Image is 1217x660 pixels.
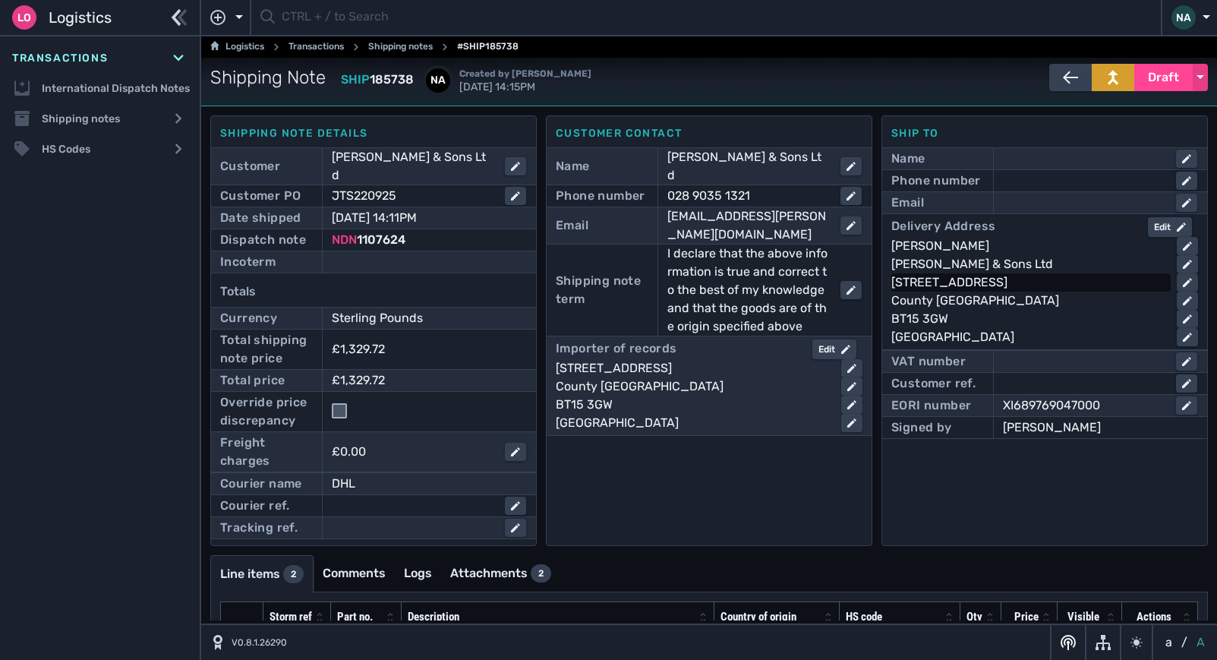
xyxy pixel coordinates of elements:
[1181,633,1187,652] span: /
[891,217,995,237] div: Delivery Address
[332,232,357,247] span: NDN
[891,396,971,415] div: EORI number
[891,237,1165,255] div: [PERSON_NAME]
[220,519,298,537] div: Tracking ref.
[966,608,982,626] div: Qty
[220,475,302,493] div: Courier name
[332,309,505,327] div: Sterling Pounds
[846,608,941,626] div: HS code
[1154,220,1186,234] div: Edit
[232,636,287,649] span: V0.8.1.26290
[667,207,828,244] div: [EMAIL_ADDRESS][PERSON_NAME][DOMAIN_NAME]
[531,564,551,583] div: 2
[288,38,344,56] a: Transactions
[891,125,1198,141] div: Ship to
[220,497,290,515] div: Courier ref.
[220,253,276,271] div: Incoterm
[210,38,264,56] a: Logistics
[556,377,829,396] div: County [GEOGRAPHIC_DATA]
[395,555,441,592] a: Logs
[332,371,505,390] div: £1,329.72
[1148,217,1192,237] button: Edit
[220,434,313,470] div: Freight charges
[556,339,677,359] div: Importer of records
[314,555,395,592] a: Comments
[891,310,1165,328] div: BT15 3GW
[556,157,590,175] div: Name
[556,216,588,235] div: Email
[368,38,433,56] a: Shipping notes
[337,608,383,626] div: Part no.
[332,209,505,227] div: [DATE] 14:11PM
[220,209,301,227] div: Date shipped
[332,443,493,461] div: £0.00
[891,255,1165,273] div: [PERSON_NAME] & Sons Ltd
[556,359,829,377] div: [STREET_ADDRESS]
[220,276,527,307] div: Totals
[891,328,1165,346] div: [GEOGRAPHIC_DATA]
[818,343,850,356] div: Edit
[220,393,313,430] div: Override price discrepancy
[891,374,976,393] div: Customer ref.
[891,150,925,168] div: Name
[220,125,527,141] div: Shipping note details
[556,396,829,414] div: BT15 3GW
[556,414,829,432] div: [GEOGRAPHIC_DATA]
[1193,633,1208,652] button: A
[1003,418,1197,437] div: [PERSON_NAME]
[220,331,313,368] div: Total shipping note price
[891,273,1165,292] div: [STREET_ADDRESS]
[220,157,280,175] div: Customer
[1007,608,1039,626] div: Price
[426,68,450,93] div: NA
[720,608,821,626] div: Country of origin
[341,72,370,87] span: SHIP
[891,194,924,212] div: Email
[282,3,1152,33] input: CTRL + / to Search
[408,608,695,626] div: Description
[441,555,560,592] a: Attachments2
[556,125,862,141] div: Customer contact
[667,187,828,205] div: 028 9035 1321
[12,5,36,30] div: Lo
[270,608,312,626] div: Storm ref
[283,565,304,583] div: 2
[220,231,306,249] div: Dispatch note
[1134,64,1193,91] button: Draft
[210,64,326,91] span: Shipping Note
[667,148,828,185] div: [PERSON_NAME] & Sons Ltd
[457,38,519,56] span: #SHIP185738
[332,475,526,493] div: DHL
[1148,68,1179,87] span: Draft
[220,371,285,390] div: Total price
[370,72,414,87] span: 185738
[459,68,591,79] span: Created by [PERSON_NAME]
[332,148,493,185] div: [PERSON_NAME] & Sons Ltd
[891,352,966,371] div: VAT number
[1171,5,1196,30] div: NA
[1064,608,1103,626] div: Visible
[357,232,405,247] span: 1107624
[220,309,277,327] div: Currency
[891,418,952,437] div: Signed by
[49,6,112,29] span: Logistics
[556,187,645,205] div: Phone number
[12,50,108,66] span: Transactions
[1003,396,1164,415] div: XI689769047000
[667,245,828,336] div: I declare that the above information is true and correct to the best of my knowledge and that the...
[812,339,856,359] button: Edit
[891,172,981,190] div: Phone number
[459,67,591,93] span: [DATE] 14:15PM
[556,272,648,308] div: Shipping note term
[891,292,1165,310] div: County [GEOGRAPHIC_DATA]
[211,556,313,592] a: Line items2
[220,187,301,205] div: Customer PO
[1128,608,1179,626] div: Actions
[1162,633,1175,652] button: a
[332,187,493,205] div: JTS220925
[332,340,385,358] div: £1,329.72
